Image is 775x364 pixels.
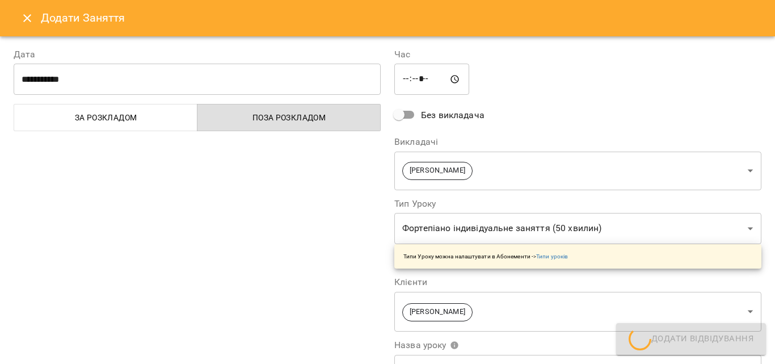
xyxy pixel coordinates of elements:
div: Фортепіано індивідуальне заняття (50 хвилин) [394,213,761,245]
p: Типи Уроку можна налаштувати в Абонементи -> [403,252,568,261]
span: [PERSON_NAME] [403,307,472,317]
div: [PERSON_NAME] [394,291,761,332]
label: Клієнти [394,278,761,287]
span: Без викладача [421,108,485,122]
label: Час [394,50,761,59]
label: Тип Уроку [394,199,761,208]
svg: Вкажіть назву уроку або виберіть клієнтів [450,341,459,350]
span: [PERSON_NAME] [403,165,472,176]
div: [PERSON_NAME] [394,151,761,190]
button: Close [14,5,41,32]
span: За розкладом [21,111,191,124]
h6: Додати Заняття [41,9,761,27]
button: За розкладом [14,104,197,131]
button: Поза розкладом [197,104,381,131]
a: Типи уроків [536,253,568,260]
label: Дата [14,50,381,59]
span: Поза розкладом [204,111,374,124]
label: Викладачі [394,137,761,147]
span: Назва уроку [394,341,459,350]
